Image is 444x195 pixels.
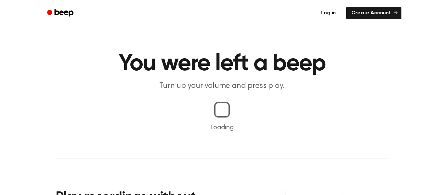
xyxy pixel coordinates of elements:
[315,6,342,21] a: Log in
[43,7,79,20] a: Beep
[8,123,436,132] p: Loading
[346,7,401,19] a: Create Account
[56,52,388,76] h1: You were left a beep
[97,81,347,91] p: Turn up your volume and press play.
